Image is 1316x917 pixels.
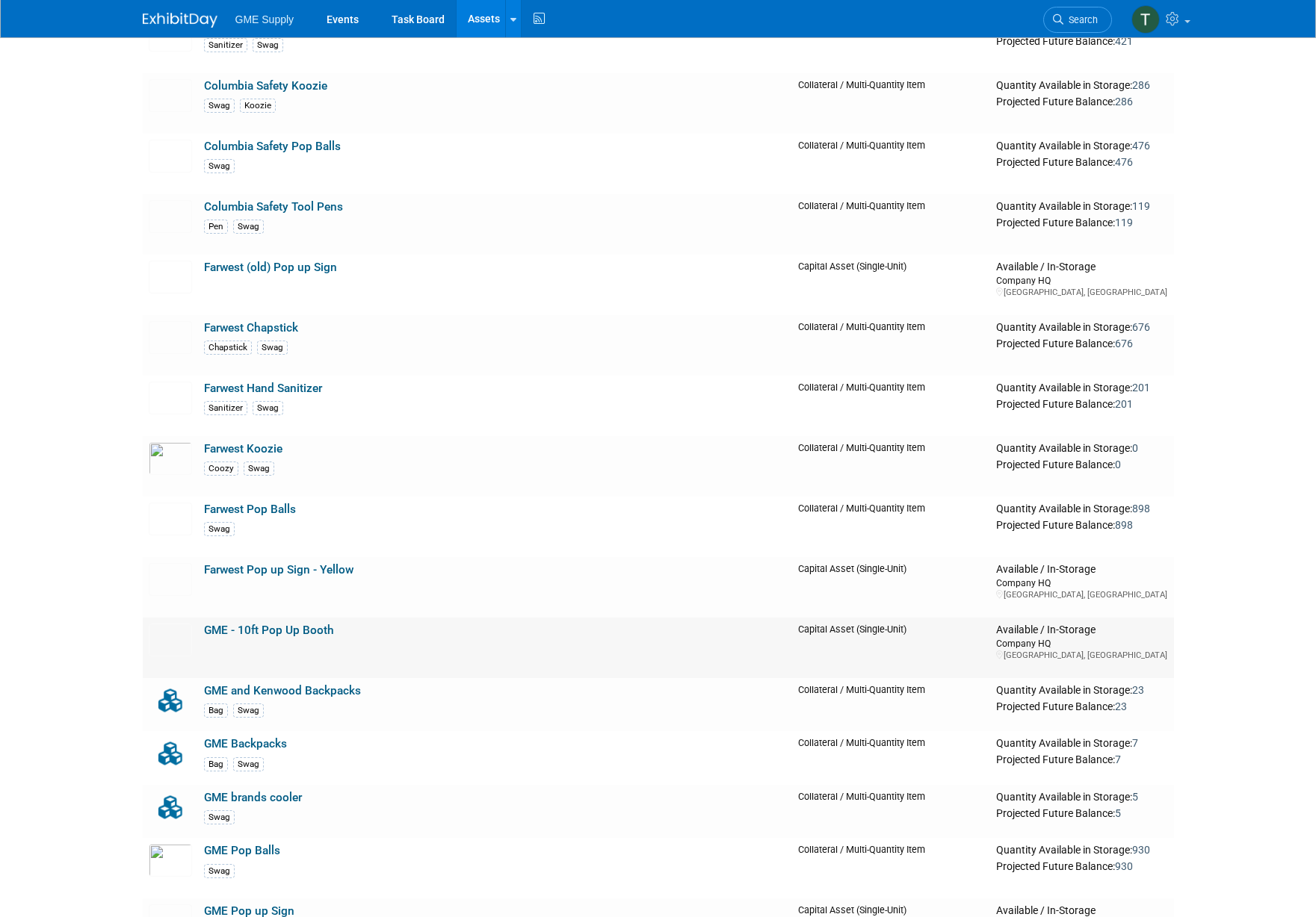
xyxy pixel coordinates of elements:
[996,697,1167,714] div: Projected Future Balance:
[996,857,1167,874] div: Projected Future Balance:
[1115,35,1133,47] span: 421
[1132,503,1150,515] span: 898
[257,341,288,355] div: Swag
[792,194,991,255] td: Collateral / Multi-Quantity Item
[996,32,1167,49] div: Projected Future Balance:
[1132,200,1150,212] span: 119
[204,563,353,576] a: Farwest Pop up Sign - Yellow
[1115,156,1133,168] span: 476
[204,382,322,395] a: Farwest Hand Sanitizer
[1115,700,1127,712] span: 23
[996,214,1167,230] div: Projected Future Balance:
[204,442,282,456] a: Farwest Koozie
[996,287,1167,298] div: [GEOGRAPHIC_DATA], [GEOGRAPHIC_DATA]
[792,731,991,785] td: Collateral / Multi-Quantity Item
[204,401,247,415] div: Sanitizer
[204,703,228,718] div: Bag
[1132,140,1150,152] span: 476
[143,13,217,28] img: ExhibitDay
[996,589,1167,600] div: [GEOGRAPHIC_DATA], [GEOGRAPHIC_DATA]
[996,200,1167,214] div: Quantity Available in Storage:
[204,140,341,153] a: Columbia Safety Pop Balls
[996,395,1167,411] div: Projected Future Balance:
[996,563,1167,576] div: Available / In-Storage
[1132,382,1150,394] span: 201
[1115,807,1121,819] span: 5
[996,684,1167,697] div: Quantity Available in Storage:
[204,522,235,536] div: Swag
[792,13,991,73] td: Collateral / Multi-Quantity Item
[240,99,276,113] div: Koozie
[1115,519,1133,531] span: 898
[792,376,991,436] td: Collateral / Multi-Quantity Item
[996,737,1167,750] div: Quantity Available in Storage:
[253,38,283,52] div: Swag
[1132,737,1138,749] span: 7
[996,750,1167,767] div: Projected Future Balance:
[204,321,298,335] a: Farwest Chapstick
[1132,684,1144,696] span: 23
[996,624,1167,637] div: Available / In-Storage
[792,315,991,376] td: Collateral / Multi-Quantity Item
[233,757,264,771] div: Swag
[1115,217,1133,229] span: 119
[996,321,1167,335] div: Quantity Available in Storage:
[996,516,1167,532] div: Projected Future Balance:
[233,703,264,718] div: Swag
[996,637,1167,650] div: Company HQ
[204,791,302,804] a: GME brands cooler
[1132,791,1138,803] span: 5
[204,261,337,274] a: Farwest (old) Pop up Sign
[996,335,1167,351] div: Projected Future Balance:
[204,737,287,750] a: GME Backpacks
[149,791,192,824] img: Collateral-Icon-2.png
[204,684,361,697] a: GME and Kenwood Backpacks
[1115,860,1133,872] span: 930
[1115,338,1133,349] span: 676
[204,220,228,234] div: Pen
[996,650,1167,661] div: [GEOGRAPHIC_DATA], [GEOGRAPHIC_DATA]
[792,678,991,732] td: Collateral / Multi-Quantity Item
[792,134,991,194] td: Collateral / Multi-Quantity Item
[792,436,991,497] td: Collateral / Multi-Quantity Item
[149,684,192,717] img: Collateral-Icon-2.png
[1132,79,1150,91] span: 286
[996,791,1167,804] div: Quantity Available in Storage:
[792,73,991,134] td: Collateral / Multi-Quantity Item
[1115,96,1133,108] span: 286
[204,844,280,857] a: GME Pop Balls
[792,497,991,557] td: Collateral / Multi-Quantity Item
[204,624,334,637] a: GME - 10ft Pop Up Booth
[204,99,235,113] div: Swag
[1132,844,1150,856] span: 930
[204,810,235,824] div: Swag
[792,255,991,315] td: Capital Asset (Single-Unit)
[996,844,1167,857] div: Quantity Available in Storage:
[204,757,228,771] div: Bag
[204,200,343,214] a: Columbia Safety Tool Pens
[1063,14,1098,25] span: Search
[204,79,327,93] a: Columbia Safety Koozie
[996,442,1167,456] div: Quantity Available in Storage:
[996,79,1167,93] div: Quantity Available in Storage:
[1132,442,1138,454] span: 0
[996,261,1167,274] div: Available / In-Storage
[996,274,1167,287] div: Company HQ
[1131,5,1160,34] img: Todd Licence
[204,461,238,476] div: Coozy
[996,503,1167,516] div: Quantity Available in Storage:
[996,140,1167,153] div: Quantity Available in Storage:
[996,382,1167,395] div: Quantity Available in Storage:
[235,13,294,25] span: GME Supply
[996,456,1167,472] div: Projected Future Balance:
[996,576,1167,589] div: Company HQ
[204,38,247,52] div: Sanitizer
[792,557,991,618] td: Capital Asset (Single-Unit)
[996,804,1167,821] div: Projected Future Balance:
[1132,321,1150,333] span: 676
[996,153,1167,170] div: Projected Future Balance:
[996,93,1167,109] div: Projected Future Balance:
[253,401,283,415] div: Swag
[204,159,235,173] div: Swag
[244,461,274,476] div: Swag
